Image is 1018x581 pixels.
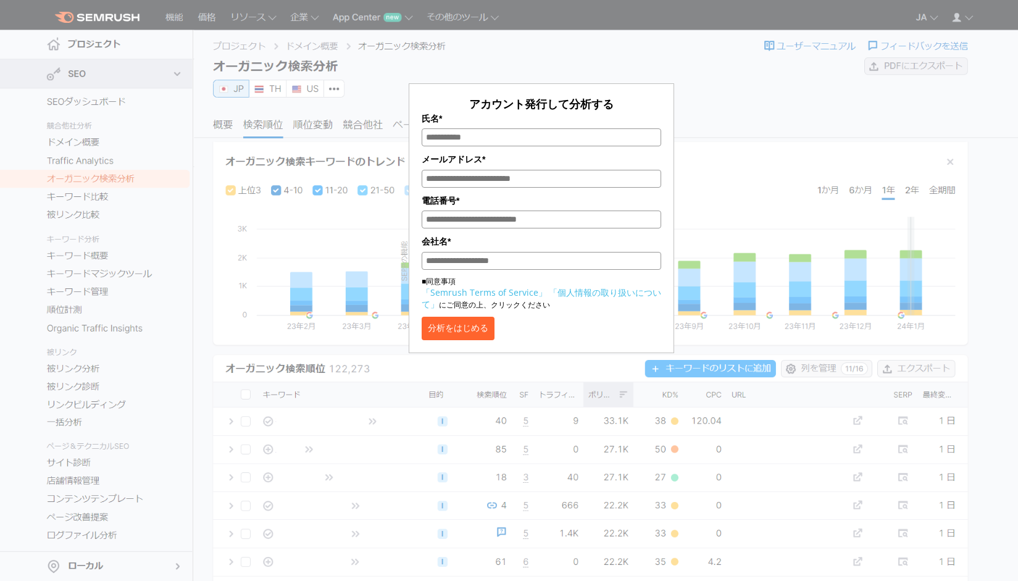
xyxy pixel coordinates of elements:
label: 電話番号* [422,194,661,207]
button: 分析をはじめる [422,317,494,340]
span: アカウント発行して分析する [469,96,614,111]
a: 「個人情報の取り扱いについて」 [422,286,661,310]
a: 「Semrush Terms of Service」 [422,286,547,298]
p: ■同意事項 にご同意の上、クリックください [422,276,661,311]
label: メールアドレス* [422,153,661,166]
